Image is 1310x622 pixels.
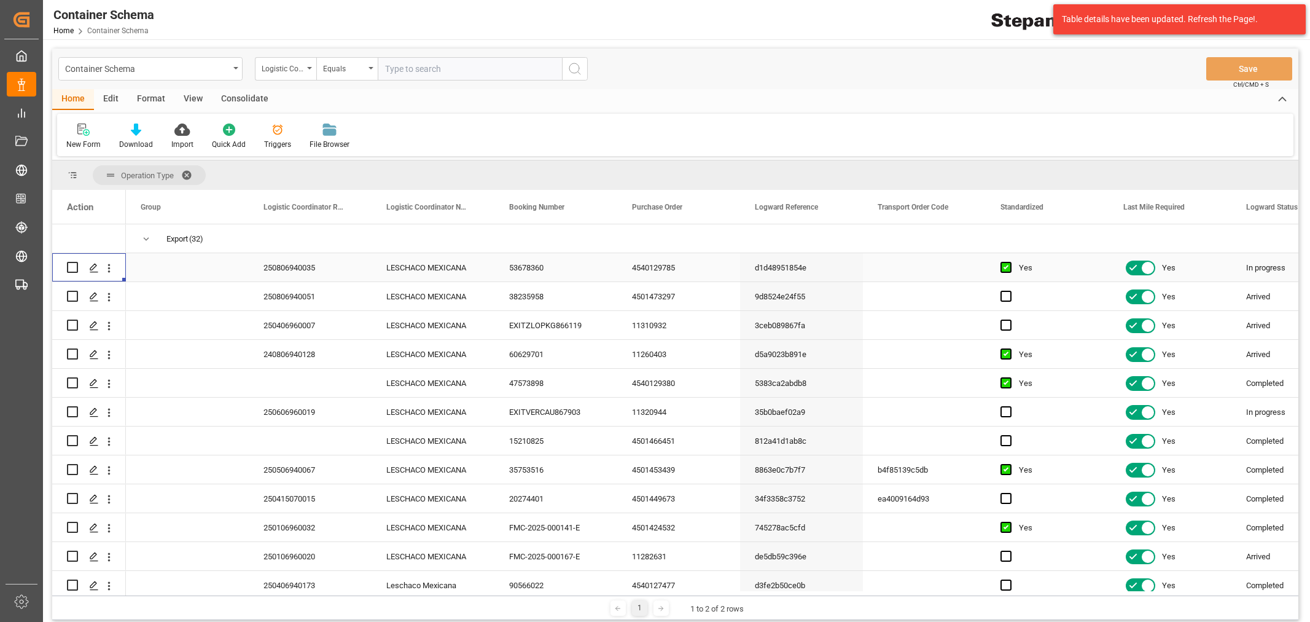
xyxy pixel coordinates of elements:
div: 1 to 2 of 2 rows [690,603,744,615]
div: Press SPACE to select this row. [52,484,126,513]
div: Equals [323,60,365,74]
div: d1d48951854e [740,253,863,281]
div: 4540127477 [617,571,740,599]
button: open menu [316,57,378,81]
span: Logward Reference [755,203,818,211]
span: (32) [189,225,203,253]
div: Container Schema [53,6,154,24]
div: Press SPACE to select this row. [52,253,126,282]
input: Type to search [378,57,562,81]
div: New Form [66,139,101,150]
div: 9d8524e24f55 [740,282,863,310]
div: ea4009164d93 [863,484,986,513]
span: Yes [1162,398,1175,427]
span: Booking Number [509,203,564,211]
span: Logward Status [1246,203,1298,211]
span: Operation Type [121,171,174,180]
span: Yes [1162,254,1175,282]
div: 11282631 [617,542,740,570]
div: Press SPACE to select this row. [52,224,126,253]
span: Yes [1162,485,1175,513]
div: 4540129380 [617,369,740,397]
div: Edit [94,89,128,110]
div: 11320944 [617,398,740,426]
div: 20274401 [494,484,617,513]
div: Press SPACE to select this row. [52,311,126,340]
div: 250806940051 [249,282,372,310]
div: 1 [632,600,647,616]
div: LESCHACO MEXICANA [372,484,494,513]
div: 53678360 [494,253,617,281]
div: Press SPACE to select this row. [52,571,126,600]
div: 745278ac5cfd [740,513,863,541]
div: 240806940128 [249,340,372,368]
div: d3fe2b50ce0b [740,571,863,599]
div: Press SPACE to select this row. [52,542,126,571]
div: Triggers [264,139,291,150]
a: Home [53,26,74,35]
div: Press SPACE to select this row. [52,282,126,311]
div: Press SPACE to select this row. [52,340,126,369]
div: Export [166,225,188,253]
div: LESCHACO MEXICANA [372,369,494,397]
div: Yes [1019,254,1094,282]
div: 3ceb089867fa [740,311,863,339]
div: LESCHACO MEXICANA [372,398,494,426]
div: 60629701 [494,340,617,368]
span: Yes [1162,427,1175,455]
button: open menu [255,57,316,81]
span: Logistic Coordinator Reference Number [263,203,346,211]
div: Press SPACE to select this row. [52,398,126,427]
div: Container Schema [65,60,229,76]
span: Group [141,203,161,211]
div: Action [67,202,93,213]
div: 5383ca2abdb8 [740,369,863,397]
div: 4501449673 [617,484,740,513]
div: View [174,89,212,110]
div: 4540129785 [617,253,740,281]
div: 250106960032 [249,513,372,541]
div: File Browser [310,139,349,150]
span: Transport Order Code [878,203,948,211]
span: Logistic Coordinator Name [386,203,469,211]
div: 90566022 [494,571,617,599]
div: 35b0baef02a9 [740,398,863,426]
div: LESCHACO MEXICANA [372,513,494,541]
span: Yes [1162,312,1175,340]
div: FMC-2025-000167-E [494,542,617,570]
div: Press SPACE to select this row. [52,455,126,484]
span: Last Mile Required [1123,203,1185,211]
div: 4501453439 [617,455,740,484]
div: 8863e0c7b7f7 [740,455,863,484]
button: open menu [58,57,243,81]
div: 15210825 [494,427,617,455]
div: Press SPACE to select this row. [52,513,126,542]
div: Table details have been updated. Refresh the Page!. [1062,13,1288,26]
div: Press SPACE to select this row. [52,369,126,398]
div: 11260403 [617,340,740,368]
div: 250806940035 [249,253,372,281]
div: Yes [1019,341,1094,369]
div: FMC-2025-000141-E [494,513,617,541]
span: Yes [1162,456,1175,484]
div: 4501466451 [617,427,740,455]
span: Yes [1162,369,1175,398]
div: 38235958 [494,282,617,310]
div: 34f3358c3752 [740,484,863,513]
div: 250406960007 [249,311,372,339]
div: Leschaco Mexicana [372,571,494,599]
div: LESCHACO MEXICANA [372,340,494,368]
div: 47573898 [494,369,617,397]
div: LESCHACO MEXICANA [372,253,494,281]
div: EXITVERCAU867903 [494,398,617,426]
div: Download [119,139,153,150]
div: 250506940067 [249,455,372,484]
div: 11310932 [617,311,740,339]
span: Ctrl/CMD + S [1233,80,1269,89]
div: LESCHACO MEXICANA [372,427,494,455]
span: Yes [1162,572,1175,600]
span: Yes [1162,514,1175,542]
div: Quick Add [212,139,246,150]
div: LESCHACO MEXICANA [372,282,494,310]
div: de5db59c396e [740,542,863,570]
